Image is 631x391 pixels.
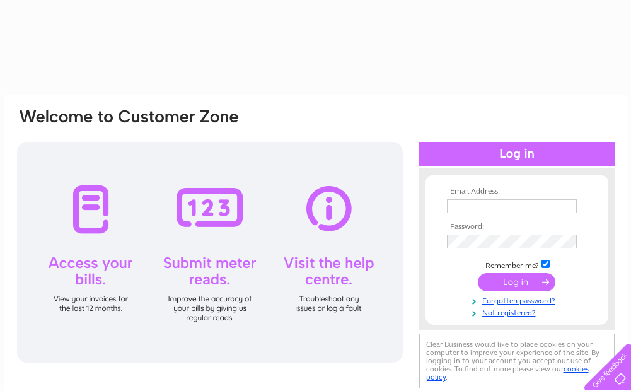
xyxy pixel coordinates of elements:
th: Email Address: [444,187,590,196]
th: Password: [444,223,590,231]
input: Submit [478,273,555,291]
a: Not registered? [447,306,590,318]
td: Remember me? [444,258,590,271]
a: cookies policy [426,365,589,382]
a: Forgotten password? [447,294,590,306]
div: Clear Business would like to place cookies on your computer to improve your experience of the sit... [419,334,615,388]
